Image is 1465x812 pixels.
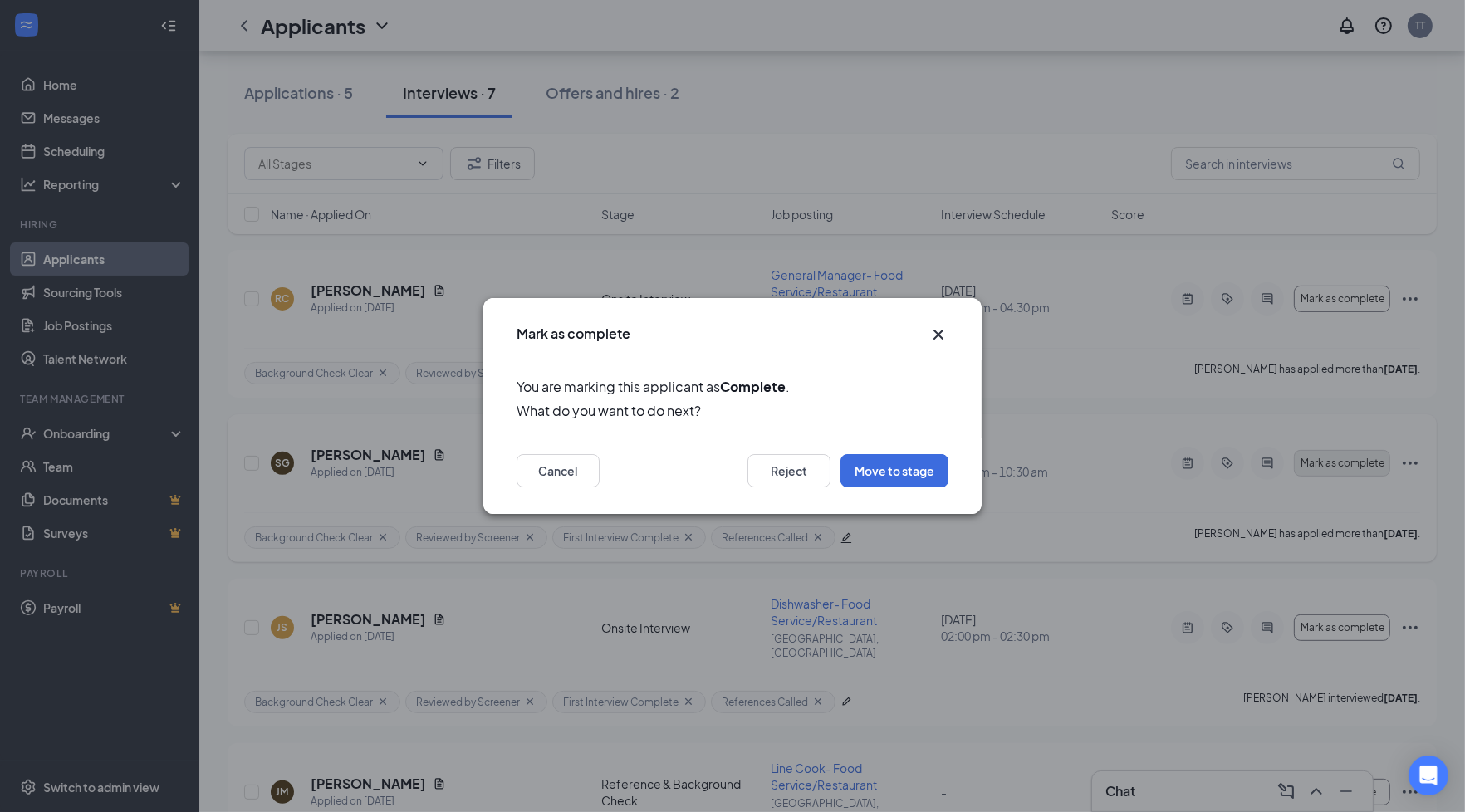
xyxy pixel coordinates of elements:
button: Reject [747,454,830,487]
span: What do you want to do next? [517,400,948,421]
button: Move to stage [840,454,948,487]
div: Open Intercom Messenger [1409,756,1448,795]
button: Cancel [517,454,600,487]
button: Close [928,325,948,345]
b: Complete [720,378,786,395]
svg: Cross [928,325,948,345]
span: You are marking this applicant as . [517,376,948,397]
h3: Mark as complete [517,325,630,343]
